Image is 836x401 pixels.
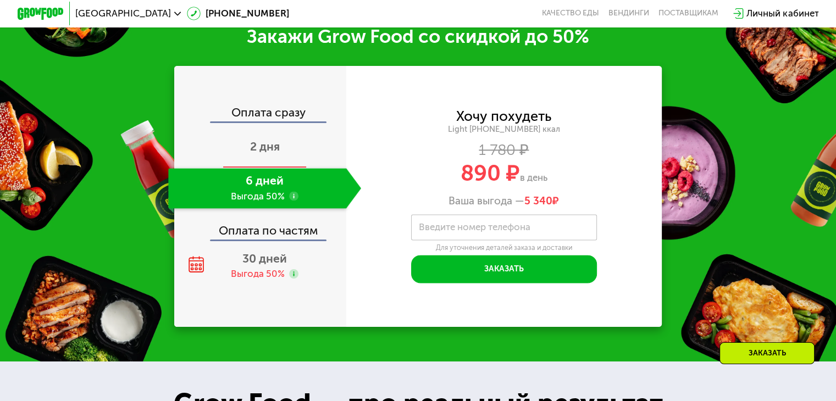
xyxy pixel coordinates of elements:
div: Light [PHONE_NUMBER] ккал [346,124,662,135]
button: Заказать [411,255,597,283]
div: Для уточнения деталей заказа и доставки [411,243,597,252]
a: Качество еды [542,9,599,18]
div: Заказать [719,342,815,364]
span: 30 дней [242,252,287,265]
span: 5 340 [524,194,552,207]
div: Оплата по частям [175,213,346,240]
a: [PHONE_NUMBER] [187,7,289,20]
span: в день [520,172,547,183]
a: Вендинги [608,9,649,18]
div: 1 780 ₽ [346,143,662,156]
div: Ваша выгода — [346,194,662,207]
div: Хочу похудеть [456,110,551,122]
div: Выгода 50% [231,268,285,280]
div: Личный кабинет [746,7,818,20]
label: Введите номер телефона [419,224,530,231]
span: [GEOGRAPHIC_DATA] [75,9,171,18]
div: Оплата сразу [175,107,346,121]
span: ₽ [524,194,559,207]
div: поставщикам [658,9,718,18]
span: 890 ₽ [461,160,520,186]
span: 2 дня [250,140,280,153]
